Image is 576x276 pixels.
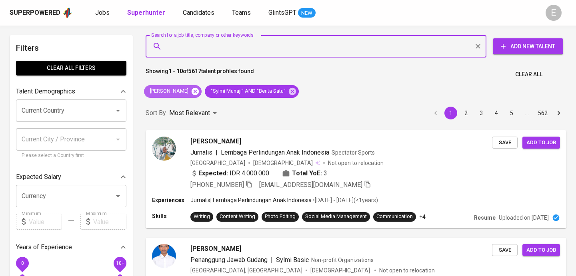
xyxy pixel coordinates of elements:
[190,244,241,254] span: [PERSON_NAME]
[332,149,375,156] span: Spectator Sports
[152,137,176,161] img: 3d806b98a0cfef2274389ffb951d9294.jpg
[112,191,124,202] button: Open
[512,67,546,82] button: Clear All
[146,130,566,228] a: [PERSON_NAME]Jurnalis|Lembaga Perlindungan Anak IndonesiaSpectator Sports[GEOGRAPHIC_DATA][DEMOGR...
[10,7,73,19] a: Superpoweredapp logo
[29,214,62,230] input: Value
[127,8,167,18] a: Superhunter
[16,61,126,75] button: Clear All filters
[190,266,302,274] div: [GEOGRAPHIC_DATA], [GEOGRAPHIC_DATA]
[183,9,214,16] span: Candidates
[324,169,327,178] span: 3
[305,213,367,220] div: Social Media Management
[268,9,296,16] span: GlintsGPT
[16,83,126,99] div: Talent Demographics
[146,67,254,82] p: Showing of talent profiles found
[268,8,316,18] a: GlintsGPT NEW
[310,266,371,274] span: [DEMOGRAPHIC_DATA]
[16,87,75,96] p: Talent Demographics
[16,239,126,255] div: Years of Experience
[276,256,309,264] span: Sylmi Basic
[21,260,24,266] span: 0
[220,213,255,220] div: Content Writing
[144,85,202,98] div: [PERSON_NAME]
[22,152,121,160] p: Please select a Country first
[520,109,533,117] div: …
[444,107,457,119] button: page 1
[168,68,183,74] b: 1 - 10
[265,213,296,220] div: Photo Editing
[205,87,290,95] span: "Sylmi Munaji" AND "Berita Satu"
[112,105,124,116] button: Open
[95,9,110,16] span: Jobs
[460,107,472,119] button: Go to page 2
[472,41,484,52] button: Clear
[116,260,124,266] span: 10+
[536,107,550,119] button: Go to page 562
[188,68,201,74] b: 5617
[253,159,314,167] span: [DEMOGRAPHIC_DATA]
[95,8,111,18] a: Jobs
[474,214,496,222] p: Resume
[152,196,190,204] p: Experiences
[221,149,329,156] span: Lembaga Perlindungan Anak Indonesia
[522,137,560,149] button: Add to job
[490,107,503,119] button: Go to page 4
[146,108,166,118] p: Sort By
[493,38,563,54] button: Add New Talent
[62,7,73,19] img: app logo
[216,148,218,157] span: |
[169,106,220,121] div: Most Relevant
[515,69,542,79] span: Clear All
[169,108,210,118] p: Most Relevant
[259,181,362,189] span: [EMAIL_ADDRESS][DOMAIN_NAME]
[190,196,312,204] p: Jurnalis | Lembaga Perlindungan Anak Indonesia
[183,8,216,18] a: Candidates
[526,138,556,147] span: Add to job
[522,244,560,256] button: Add to job
[376,213,413,220] div: Communication
[144,87,193,95] span: [PERSON_NAME]
[232,9,251,16] span: Teams
[16,242,72,252] p: Years of Experience
[499,42,557,52] span: Add New Talent
[190,149,212,156] span: Jurnalis
[93,214,126,230] input: Value
[379,266,435,274] p: Not open to relocation
[16,172,61,182] p: Expected Salary
[10,8,60,18] div: Superpowered
[194,213,210,220] div: Writing
[419,213,426,221] p: +4
[292,169,322,178] b: Total YoE:
[16,169,126,185] div: Expected Salary
[311,257,374,263] span: Non-profit Organizations
[496,246,514,255] span: Save
[152,244,176,268] img: 62a2a58992b9a66c2116a11bbe17238c.jpg
[190,137,241,146] span: [PERSON_NAME]
[475,107,488,119] button: Go to page 3
[205,85,299,98] div: "Sylmi Munaji" AND "Berita Satu"
[546,5,562,21] div: E
[271,255,273,265] span: |
[232,8,252,18] a: Teams
[22,63,120,73] span: Clear All filters
[152,212,190,220] p: Skills
[16,42,126,54] h6: Filters
[492,137,518,149] button: Save
[492,244,518,256] button: Save
[127,9,165,16] b: Superhunter
[190,169,269,178] div: IDR 4.000.000
[198,169,228,178] b: Expected:
[190,159,245,167] div: [GEOGRAPHIC_DATA]
[526,246,556,255] span: Add to job
[312,196,378,204] p: • [DATE] - [DATE] ( <1 years )
[552,107,565,119] button: Go to next page
[428,107,566,119] nav: pagination navigation
[190,256,268,264] span: Penanggung Jawab Gudang
[505,107,518,119] button: Go to page 5
[328,159,384,167] p: Not open to relocation
[298,9,316,17] span: NEW
[496,138,514,147] span: Save
[190,181,244,189] span: [PHONE_NUMBER]
[499,214,549,222] p: Uploaded on [DATE]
